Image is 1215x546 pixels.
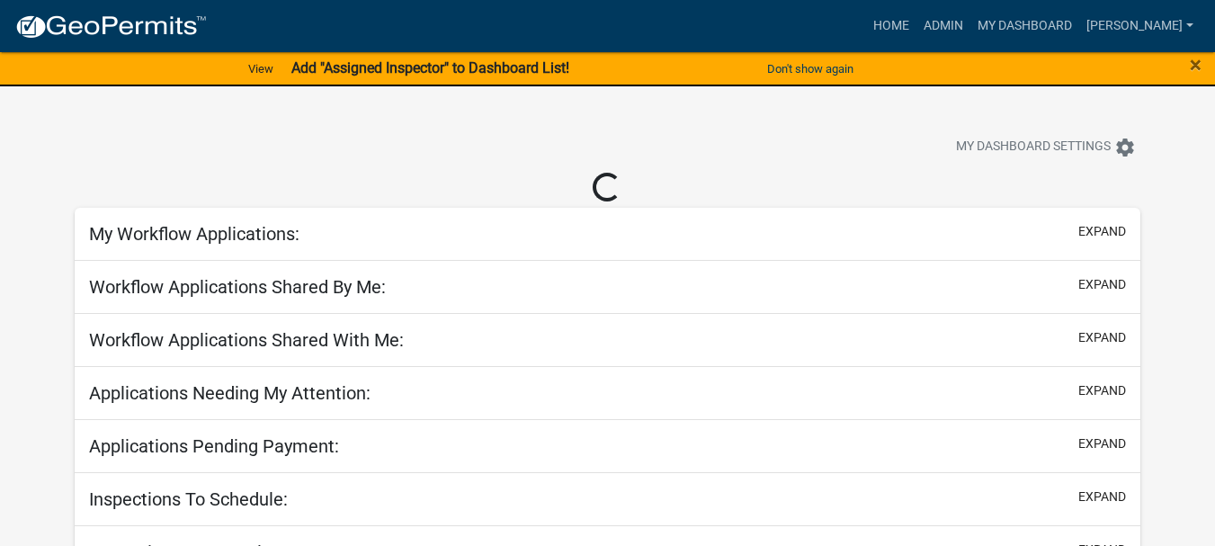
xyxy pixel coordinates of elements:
[1078,328,1126,347] button: expand
[1078,222,1126,241] button: expand
[89,435,339,457] h5: Applications Pending Payment:
[291,59,569,76] strong: Add "Assigned Inspector" to Dashboard List!
[956,137,1111,158] span: My Dashboard Settings
[89,223,299,245] h5: My Workflow Applications:
[89,488,288,510] h5: Inspections To Schedule:
[916,9,970,43] a: Admin
[866,9,916,43] a: Home
[1078,275,1126,294] button: expand
[241,54,281,84] a: View
[89,329,404,351] h5: Workflow Applications Shared With Me:
[1190,54,1202,76] button: Close
[1078,381,1126,400] button: expand
[1190,52,1202,77] span: ×
[970,9,1079,43] a: My Dashboard
[1078,488,1126,506] button: expand
[89,382,371,404] h5: Applications Needing My Attention:
[1114,137,1136,158] i: settings
[942,130,1150,165] button: My Dashboard Settingssettings
[1078,434,1126,453] button: expand
[760,54,861,84] button: Don't show again
[89,276,386,298] h5: Workflow Applications Shared By Me:
[1079,9,1201,43] a: [PERSON_NAME]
